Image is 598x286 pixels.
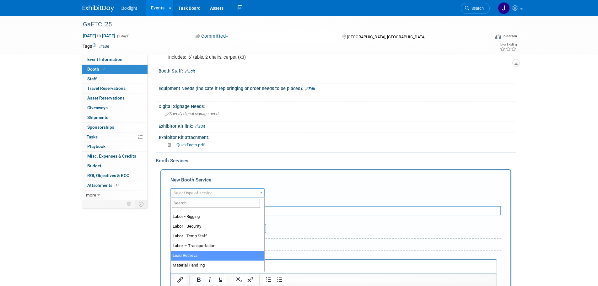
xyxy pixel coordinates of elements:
[87,105,108,110] span: Giveaways
[82,94,148,103] a: Asset Reservations
[245,275,256,284] button: Superscript
[171,270,264,280] li: Meeting Space / Conference Room
[87,154,136,159] span: Misc. Expenses & Credits
[215,275,226,284] button: Underline
[121,6,137,11] span: Boxlight
[82,191,148,200] a: more
[171,222,264,231] li: Labor - Security
[234,275,245,284] button: Subscript
[135,200,148,208] td: Toggle Event Tabs
[185,69,195,73] a: Edit
[82,74,148,84] a: Staff
[116,34,130,38] span: (3 days)
[500,43,517,46] div: Event Rating
[171,261,264,270] li: Material Handling
[82,181,148,190] a: Attachments1
[159,133,513,141] div: Exhibitor Kit attachment:
[204,275,215,284] button: Italic
[82,55,148,64] a: Event Information
[82,84,148,93] a: Travel Reservations
[159,66,516,74] div: Booth Staff:
[87,115,108,120] span: Shipments
[87,173,129,178] span: ROI, Objectives & ROO
[87,57,122,62] span: Event Information
[495,34,501,39] img: Format-Inperson.png
[83,33,116,39] span: [DATE] [DATE]
[176,142,205,147] a: QuickFacts.pdf
[82,142,148,151] a: Playbook
[82,161,148,171] a: Budget
[195,124,205,129] a: Edit
[114,183,119,187] span: 1
[87,183,119,188] span: Attachments
[124,200,135,208] td: Personalize Event Tab Strip
[171,251,264,261] li: Lead Retrieval
[461,3,490,14] a: Search
[102,67,105,71] i: Booth reservation complete
[82,132,148,142] a: Tasks
[96,33,102,38] span: to
[82,113,148,122] a: Shipments
[82,103,148,113] a: Giveaways
[469,6,484,11] span: Search
[170,197,501,206] div: Description (optional)
[83,5,114,12] img: ExhibitDay
[172,199,260,208] input: Search...
[193,33,231,40] button: Committed
[159,102,516,110] div: Digital Signage Needs:
[86,192,96,197] span: more
[502,34,517,39] div: In-Person
[159,121,516,130] div: Exhibitor Kit link:
[170,253,497,259] div: Reservation Notes/Details:
[82,152,148,161] a: Misc. Expenses & Credits
[87,67,106,72] span: Booth
[82,171,148,181] a: ROI, Objectives & ROO
[156,157,516,164] div: Booth Services
[174,191,213,195] span: Select type of service
[171,231,264,241] li: Labor - Temp Staff
[498,2,510,14] img: Jean Knight
[453,33,517,42] div: Event Format
[347,35,425,39] span: [GEOGRAPHIC_DATA], [GEOGRAPHIC_DATA]
[87,144,105,149] span: Playbook
[263,275,274,284] button: Numbered list
[82,123,148,132] a: Sponsorships
[171,241,264,251] li: Labor – Transportation
[170,176,501,186] div: New Booth Service
[99,44,109,49] a: Edit
[274,275,285,284] button: Bullet list
[305,87,315,91] a: Edit
[171,212,264,222] li: Labor - Rigging
[87,95,125,100] span: Asset Reservations
[159,84,516,92] div: Equipment Needs (indicate if rep bringing or order needs to be placed):
[193,275,204,284] button: Bold
[165,111,220,116] span: Specify digital signage needs
[87,76,97,81] span: Staff
[82,65,148,74] a: Booth
[164,51,447,64] div: includes: 6' table, 2 chairs, carpet (x3)
[87,86,126,91] span: Travel Reservations
[81,19,480,30] div: GaETC '25
[87,125,114,130] span: Sponsorships
[83,43,109,49] td: Tags
[175,275,186,284] button: Insert/edit link
[87,134,98,139] span: Tasks
[227,215,472,224] div: Ideally by
[166,143,175,147] a: Delete attachment?
[87,163,101,168] span: Budget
